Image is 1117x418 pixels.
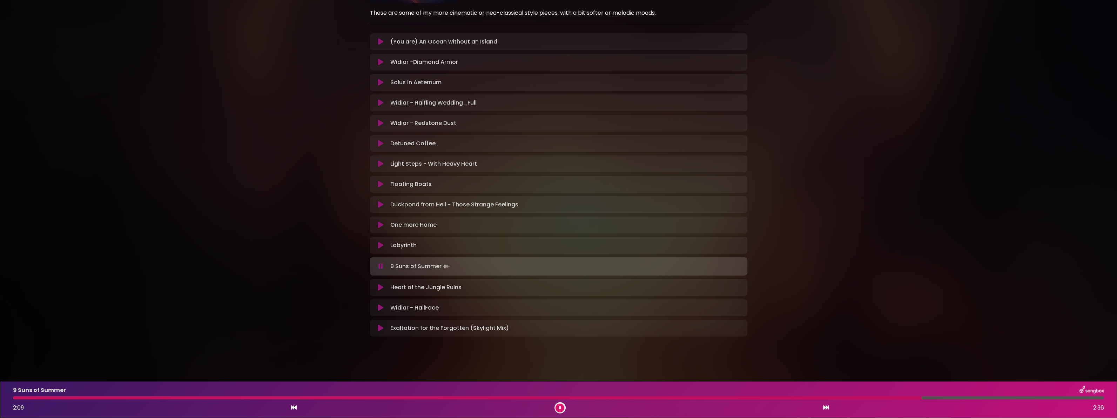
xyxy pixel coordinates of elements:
p: Widiar - Halfling Wedding_Full [390,99,477,107]
p: Widiar -Diamond Armor [390,58,458,66]
img: waveform4.gif [442,261,451,271]
p: Solus In Aeternum [390,78,442,87]
p: Floating Boats [390,180,432,188]
p: Light Steps - With Heavy Heart [390,160,477,168]
p: 9 Suns of Summer [390,261,451,271]
p: One more Home [390,221,437,229]
p: Detuned Coffee [390,139,436,148]
p: Labyrinth [390,241,417,250]
strong: These are some of my more cinematic or neo-classical style pieces, with a bit softer or melodic m... [370,9,656,17]
p: Widiar - Redstone Dust [390,119,456,127]
p: Duckpond from Hell - Those Strange Feelings [390,200,518,209]
p: Widiar - HailFace [390,304,439,312]
p: Heart of the Jungle Ruins [390,283,462,292]
p: (You are) An Ocean without an Island [390,38,497,46]
p: Exaltation for the Forgotten (Skylight Mix) [390,324,509,332]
